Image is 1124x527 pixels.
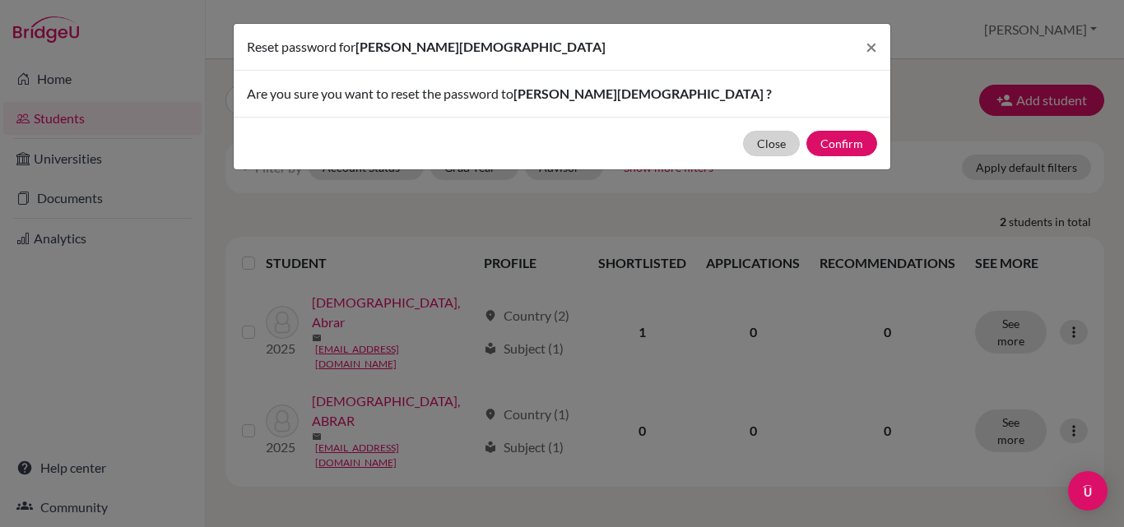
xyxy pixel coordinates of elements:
div: Open Intercom Messenger [1068,471,1108,511]
span: Reset password for [247,39,355,54]
p: Are you sure you want to reset the password to [247,84,877,104]
button: Confirm [806,131,877,156]
button: Close [852,24,890,70]
span: [PERSON_NAME][DEMOGRAPHIC_DATA] [355,39,606,54]
span: × [866,35,877,58]
button: Close [743,131,800,156]
span: [PERSON_NAME][DEMOGRAPHIC_DATA] ? [513,86,772,101]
